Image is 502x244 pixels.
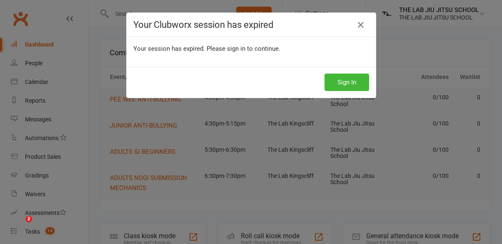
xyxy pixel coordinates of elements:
a: Close [354,18,367,32]
h4: Your Clubworx session has expired [133,20,369,30]
span: Your session has expired. Please sign in to continue. [133,45,280,52]
iframe: Intercom live chat [8,216,28,236]
button: Sign In [325,74,369,91]
span: 2 [25,216,32,222]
